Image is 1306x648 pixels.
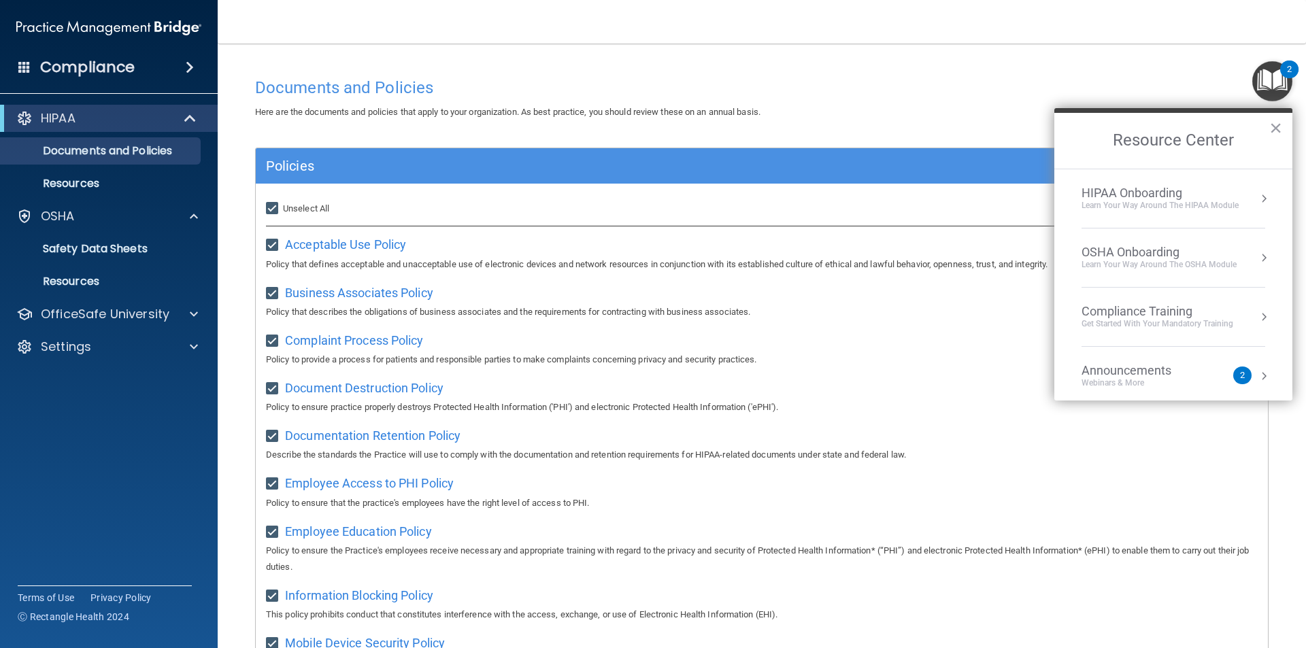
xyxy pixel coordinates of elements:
h5: Policies [266,158,1005,173]
h4: Compliance [40,58,135,77]
a: OfficeSafe University [16,306,198,322]
h4: Documents and Policies [255,79,1269,97]
p: Resources [9,177,195,190]
p: Policy that describes the obligations of business associates and the requirements for contracting... [266,304,1258,320]
button: Open Resource Center, 2 new notifications [1252,61,1292,101]
span: Information Blocking Policy [285,588,433,602]
span: Documentation Retention Policy [285,428,461,443]
h2: Resource Center [1054,113,1292,169]
a: OSHA [16,208,198,224]
p: Settings [41,339,91,355]
div: Learn your way around the OSHA module [1082,259,1237,271]
p: Policy that defines acceptable and unacceptable use of electronic devices and network resources i... [266,256,1258,273]
div: Compliance Training [1082,304,1233,319]
iframe: Drift Widget Chat Controller [1238,554,1290,606]
p: Policy to ensure the Practice's employees receive necessary and appropriate training with regard ... [266,543,1258,575]
p: This policy prohibits conduct that constitutes interference with the access, exchange, or use of ... [266,607,1258,623]
div: Resource Center [1054,108,1292,400]
div: HIPAA Onboarding [1082,186,1239,201]
a: Terms of Use [18,591,74,604]
p: OfficeSafe University [41,306,169,322]
div: Get Started with your mandatory training [1082,318,1233,330]
a: Settings [16,339,198,355]
div: 2 [1287,69,1292,87]
span: Here are the documents and policies that apply to your organization. As best practice, you should... [255,107,760,117]
input: Unselect All [266,203,282,214]
p: HIPAA [41,110,76,126]
p: Describe the standards the Practice will use to comply with the documentation and retention requi... [266,447,1258,463]
span: Document Destruction Policy [285,381,443,395]
img: PMB logo [16,14,201,41]
span: Employee Access to PHI Policy [285,476,454,490]
a: Privacy Policy [90,591,152,604]
button: Close [1269,117,1282,139]
p: OSHA [41,208,75,224]
div: Learn Your Way around the HIPAA module [1082,200,1239,211]
span: Acceptable Use Policy [285,237,406,252]
a: Policies [266,155,1258,177]
div: OSHA Onboarding [1082,245,1237,260]
span: Complaint Process Policy [285,333,423,347]
span: Employee Education Policy [285,524,432,539]
p: Safety Data Sheets [9,242,195,256]
span: Business Associates Policy [285,286,433,300]
span: Ⓒ Rectangle Health 2024 [18,610,129,624]
p: Documents and Policies [9,144,195,158]
div: Webinars & More [1082,377,1199,389]
p: Policy to ensure that the practice's employees have the right level of access to PHI. [266,495,1258,511]
p: Resources [9,275,195,288]
p: Policy to provide a process for patients and responsible parties to make complaints concerning pr... [266,352,1258,368]
a: HIPAA [16,110,197,126]
p: Policy to ensure practice properly destroys Protected Health Information ('PHI') and electronic P... [266,399,1258,415]
div: Announcements [1082,363,1199,378]
span: Unselect All [283,203,329,214]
